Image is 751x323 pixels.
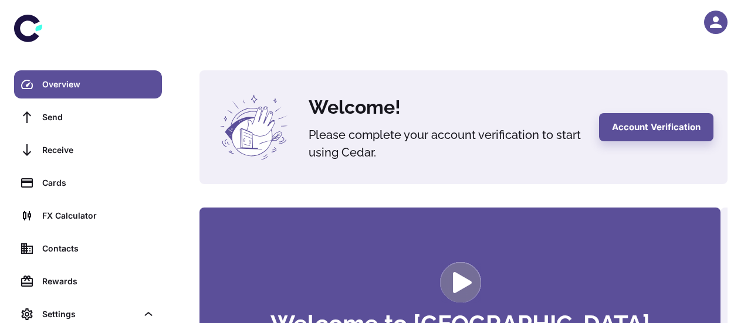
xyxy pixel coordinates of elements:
h5: Please complete your account verification to start using Cedar. [309,126,585,161]
a: FX Calculator [14,202,162,230]
a: Overview [14,70,162,98]
div: Send [42,111,155,124]
h4: Welcome! [309,93,585,121]
div: FX Calculator [42,209,155,222]
div: Settings [42,308,137,321]
div: Contacts [42,242,155,255]
a: Contacts [14,234,162,263]
div: Receive [42,144,155,157]
button: Account Verification [599,113,713,141]
a: Receive [14,136,162,164]
div: Cards [42,176,155,189]
a: Send [14,103,162,131]
a: Rewards [14,267,162,295]
div: Overview [42,78,155,91]
a: Cards [14,169,162,197]
div: Rewards [42,275,155,288]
